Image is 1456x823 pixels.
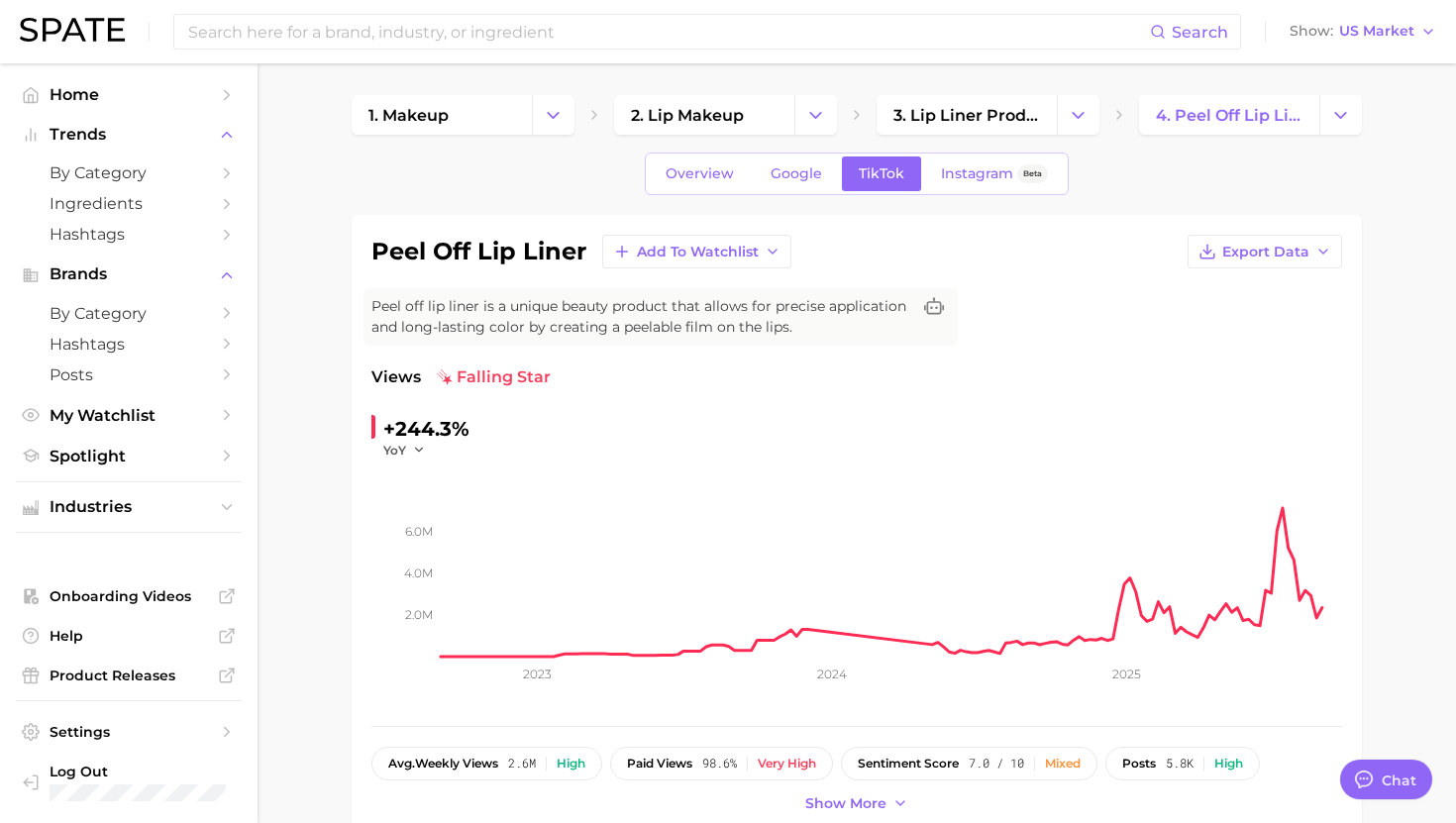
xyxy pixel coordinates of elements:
span: YoY [383,442,406,459]
a: Ingredients [16,188,242,219]
tspan: 2.0m [405,607,433,622]
a: Hashtags [16,219,242,250]
a: 2. lip makeup [614,95,794,135]
span: Product Releases [50,667,208,684]
span: falling star [437,365,551,389]
span: Show more [805,795,886,812]
span: Settings [50,723,208,741]
div: Very high [758,757,816,771]
span: Trends [50,126,208,144]
button: Change Category [1319,95,1362,135]
a: Home [16,79,242,110]
tspan: 6.0m [405,524,433,539]
tspan: 2024 [817,667,847,681]
button: YoY [383,442,426,459]
span: Show [1290,26,1333,37]
span: sentiment score [858,757,959,771]
input: Search here for a brand, industry, or ingredient [186,15,1150,49]
span: Home [50,85,208,104]
span: Beta [1023,165,1042,182]
span: Posts [50,365,208,384]
span: Industries [50,498,208,516]
button: Trends [16,120,242,150]
img: falling star [437,369,453,385]
span: Hashtags [50,225,208,244]
a: by Category [16,298,242,329]
tspan: 2023 [523,667,552,681]
a: InstagramBeta [924,156,1065,191]
button: Change Category [794,95,837,135]
span: Spotlight [50,447,208,465]
a: Spotlight [16,441,242,471]
span: Overview [666,165,734,182]
div: +244.3% [383,413,469,445]
button: paid views98.6%Very high [610,747,833,780]
span: Views [371,365,421,389]
span: by Category [50,163,208,182]
a: 4. peel off lip liner [1139,95,1319,135]
span: Instagram [941,165,1013,182]
a: Help [16,621,242,651]
span: 3. lip liner products [893,106,1040,125]
tspan: 4.0m [404,566,433,580]
button: Add to Watchlist [602,235,791,268]
a: Onboarding Videos [16,581,242,611]
span: Ingredients [50,194,208,213]
button: sentiment score7.0 / 10Mixed [841,747,1097,780]
a: by Category [16,157,242,188]
span: posts [1122,757,1156,771]
a: 3. lip liner products [877,95,1057,135]
span: Onboarding Videos [50,587,208,605]
span: Google [771,165,822,182]
a: 1. makeup [352,95,532,135]
button: Change Category [532,95,574,135]
button: ShowUS Market [1285,19,1441,45]
div: High [1214,757,1243,771]
div: High [557,757,585,771]
span: 2. lip makeup [631,106,744,125]
button: Change Category [1057,95,1099,135]
span: Search [1172,23,1228,42]
abbr: average [388,756,415,771]
a: TikTok [842,156,921,191]
span: 1. makeup [368,106,449,125]
span: 98.6% [702,757,737,771]
a: Google [754,156,839,191]
button: avg.weekly views2.6mHigh [371,747,602,780]
button: posts5.8kHigh [1105,747,1260,780]
tspan: 2025 [1112,667,1141,681]
a: Hashtags [16,329,242,360]
div: Mixed [1045,757,1081,771]
span: 5.8k [1166,757,1194,771]
button: Show more [800,790,913,817]
a: Log out. Currently logged in with e-mail mathilde@spate.nyc. [16,757,242,807]
span: My Watchlist [50,406,208,425]
span: 2.6m [508,757,536,771]
a: Product Releases [16,661,242,690]
span: Peel off lip liner is a unique beauty product that allows for precise application and long-lastin... [371,296,910,338]
span: Add to Watchlist [637,244,759,260]
span: paid views [627,757,692,771]
span: US Market [1339,26,1414,37]
h1: peel off lip liner [371,240,586,263]
span: Log Out [50,763,226,780]
span: Help [50,627,208,645]
span: by Category [50,304,208,323]
span: TikTok [859,165,904,182]
span: Hashtags [50,335,208,354]
span: 4. peel off lip liner [1156,106,1302,125]
button: Export Data [1188,235,1342,268]
a: Overview [649,156,751,191]
span: Export Data [1222,244,1309,260]
span: 7.0 / 10 [969,757,1024,771]
img: SPATE [20,18,125,42]
a: Settings [16,717,242,747]
button: Brands [16,259,242,289]
span: weekly views [388,757,498,771]
a: Posts [16,360,242,390]
span: Brands [50,265,208,283]
a: My Watchlist [16,400,242,431]
button: Industries [16,492,242,522]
